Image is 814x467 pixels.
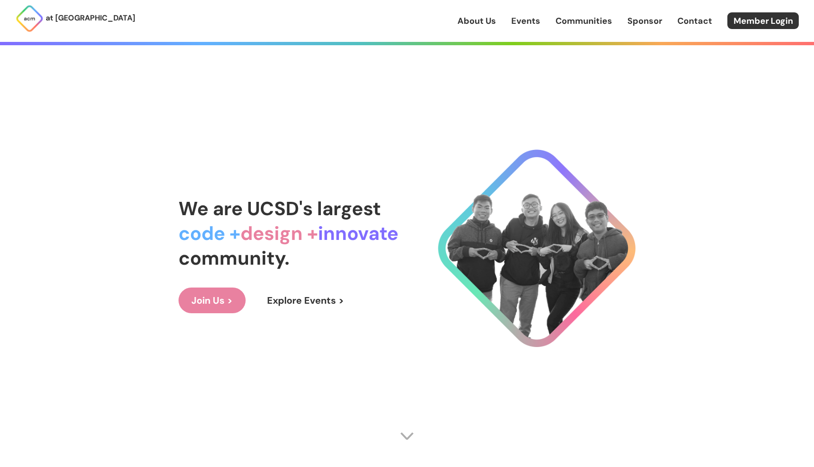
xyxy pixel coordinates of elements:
a: Contact [677,15,712,27]
a: Join Us > [179,288,246,313]
a: About Us [457,15,496,27]
a: Events [511,15,540,27]
a: Sponsor [627,15,662,27]
span: community. [179,246,289,270]
img: Scroll Arrow [400,429,414,443]
a: at [GEOGRAPHIC_DATA] [15,4,135,33]
a: Explore Events > [254,288,357,313]
span: We are UCSD's largest [179,196,381,221]
img: Cool Logo [438,149,635,347]
span: innovate [318,221,398,246]
a: Communities [556,15,612,27]
span: design + [240,221,318,246]
a: Member Login [727,12,799,29]
p: at [GEOGRAPHIC_DATA] [46,12,135,24]
img: ACM Logo [15,4,44,33]
span: code + [179,221,240,246]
